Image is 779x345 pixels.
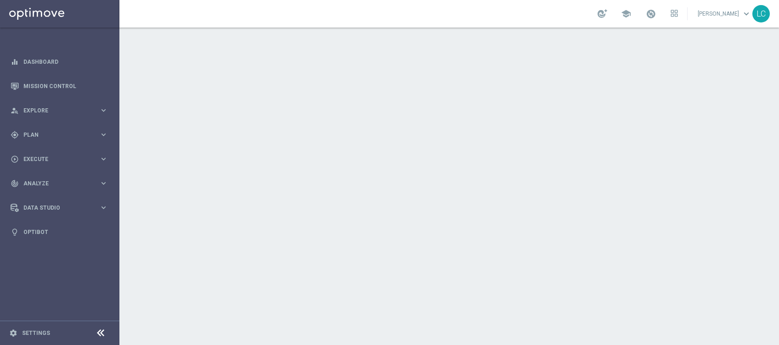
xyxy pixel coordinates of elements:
button: track_changes Analyze keyboard_arrow_right [10,180,108,187]
a: [PERSON_NAME]keyboard_arrow_down [697,7,752,21]
div: Analyze [11,179,99,188]
button: lightbulb Optibot [10,228,108,236]
a: Dashboard [23,50,108,74]
i: track_changes [11,179,19,188]
i: person_search [11,106,19,115]
div: Optibot [11,220,108,244]
div: Mission Control [11,74,108,98]
span: keyboard_arrow_down [741,9,751,19]
span: Execute [23,156,99,162]
i: keyboard_arrow_right [99,179,108,188]
span: Explore [23,108,99,113]
div: Dashboard [11,50,108,74]
span: Plan [23,132,99,138]
a: Settings [22,330,50,336]
button: person_search Explore keyboard_arrow_right [10,107,108,114]
i: keyboard_arrow_right [99,203,108,212]
i: keyboard_arrow_right [99,130,108,139]
div: LC [752,5,770,22]
span: Data Studio [23,205,99,211]
button: Mission Control [10,83,108,90]
button: play_circle_outline Execute keyboard_arrow_right [10,156,108,163]
i: settings [9,329,17,337]
i: lightbulb [11,228,19,236]
div: Execute [11,155,99,163]
i: keyboard_arrow_right [99,106,108,115]
i: equalizer [11,58,19,66]
button: equalizer Dashboard [10,58,108,66]
i: keyboard_arrow_right [99,155,108,163]
span: school [621,9,631,19]
button: gps_fixed Plan keyboard_arrow_right [10,131,108,139]
a: Optibot [23,220,108,244]
span: Analyze [23,181,99,186]
div: Data Studio [11,204,99,212]
i: gps_fixed [11,131,19,139]
div: Explore [11,106,99,115]
a: Mission Control [23,74,108,98]
button: Data Studio keyboard_arrow_right [10,204,108,211]
i: play_circle_outline [11,155,19,163]
div: Plan [11,131,99,139]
